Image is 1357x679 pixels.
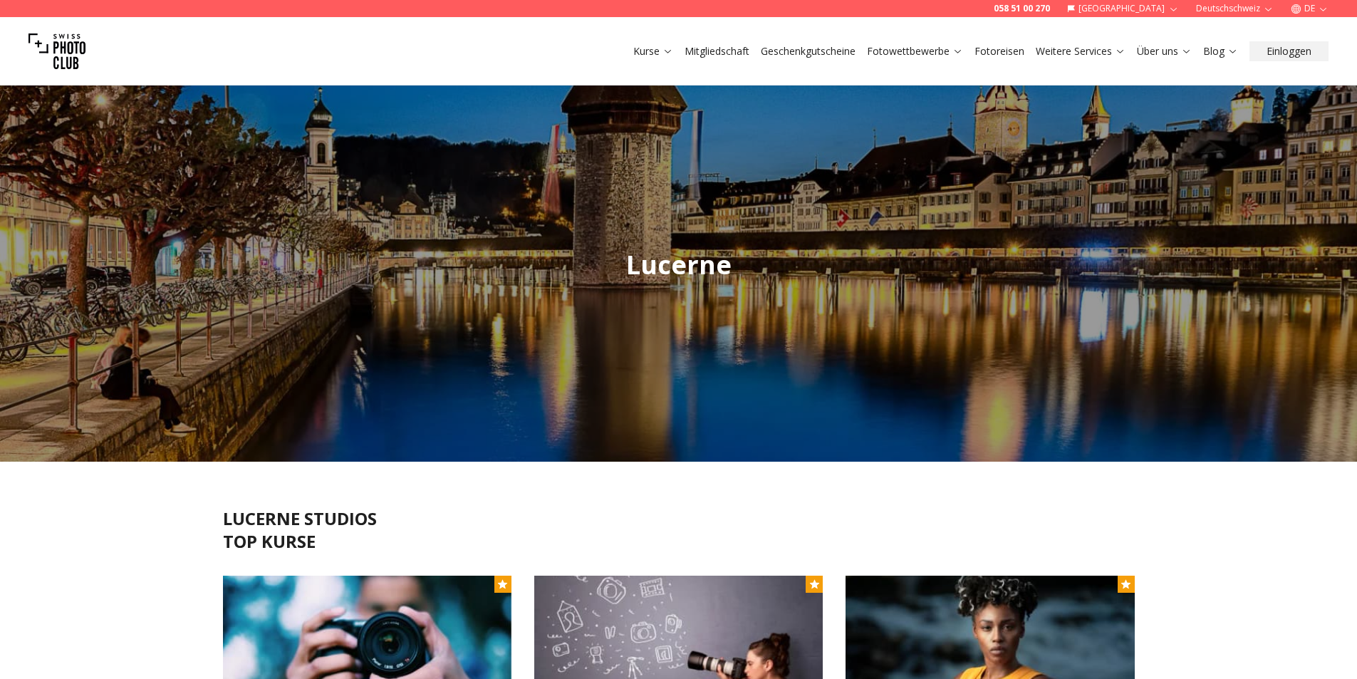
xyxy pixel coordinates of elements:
[223,530,1135,553] h2: TOP KURSE
[969,41,1030,61] button: Fotoreisen
[1249,41,1329,61] button: Einloggen
[755,41,861,61] button: Geschenkgutscheine
[1036,44,1125,58] a: Weitere Services
[223,507,1135,530] h2: LUCERNE STUDIOS
[28,23,85,80] img: Swiss photo club
[867,44,963,58] a: Fotowettbewerbe
[1137,44,1192,58] a: Über uns
[1030,41,1131,61] button: Weitere Services
[1203,44,1238,58] a: Blog
[974,44,1024,58] a: Fotoreisen
[628,41,679,61] button: Kurse
[861,41,969,61] button: Fotowettbewerbe
[1197,41,1244,61] button: Blog
[626,247,732,282] span: Lucerne
[685,44,749,58] a: Mitgliedschaft
[1131,41,1197,61] button: Über uns
[994,3,1050,14] a: 058 51 00 270
[761,44,856,58] a: Geschenkgutscheine
[679,41,755,61] button: Mitgliedschaft
[633,44,673,58] a: Kurse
